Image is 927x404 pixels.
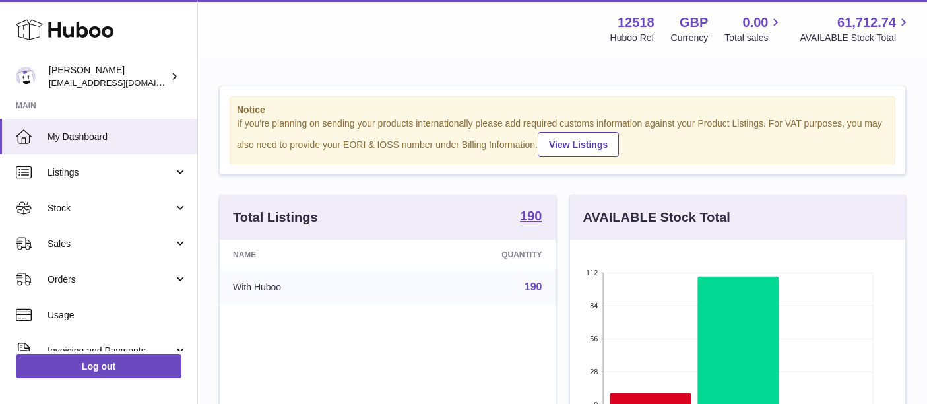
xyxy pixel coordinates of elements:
div: Huboo Ref [610,32,655,44]
div: Currency [671,32,709,44]
span: 0.00 [743,14,769,32]
a: 190 [525,281,542,292]
span: Total sales [724,32,783,44]
strong: 190 [520,209,542,222]
a: 0.00 Total sales [724,14,783,44]
span: My Dashboard [48,131,187,143]
a: View Listings [538,132,619,157]
span: [EMAIL_ADDRESS][DOMAIN_NAME] [49,77,194,88]
span: Sales [48,238,174,250]
a: Log out [16,354,181,378]
span: Invoicing and Payments [48,345,174,357]
span: Stock [48,202,174,215]
a: 61,712.74 AVAILABLE Stock Total [800,14,911,44]
th: Name [220,240,397,270]
text: 28 [590,368,598,376]
span: Listings [48,166,174,179]
img: internalAdmin-12518@internal.huboo.com [16,67,36,86]
div: [PERSON_NAME] [49,64,168,89]
strong: Notice [237,104,888,116]
span: AVAILABLE Stock Total [800,32,911,44]
span: 61,712.74 [837,14,896,32]
strong: GBP [680,14,708,32]
th: Quantity [397,240,555,270]
div: If you're planning on sending your products internationally please add required customs informati... [237,118,888,157]
span: Usage [48,309,187,321]
strong: 12518 [618,14,655,32]
h3: AVAILABLE Stock Total [583,209,730,226]
td: With Huboo [220,270,397,304]
text: 112 [586,269,598,277]
text: 84 [590,302,598,310]
span: Orders [48,273,174,286]
a: 190 [520,209,542,225]
h3: Total Listings [233,209,318,226]
text: 56 [590,335,598,343]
